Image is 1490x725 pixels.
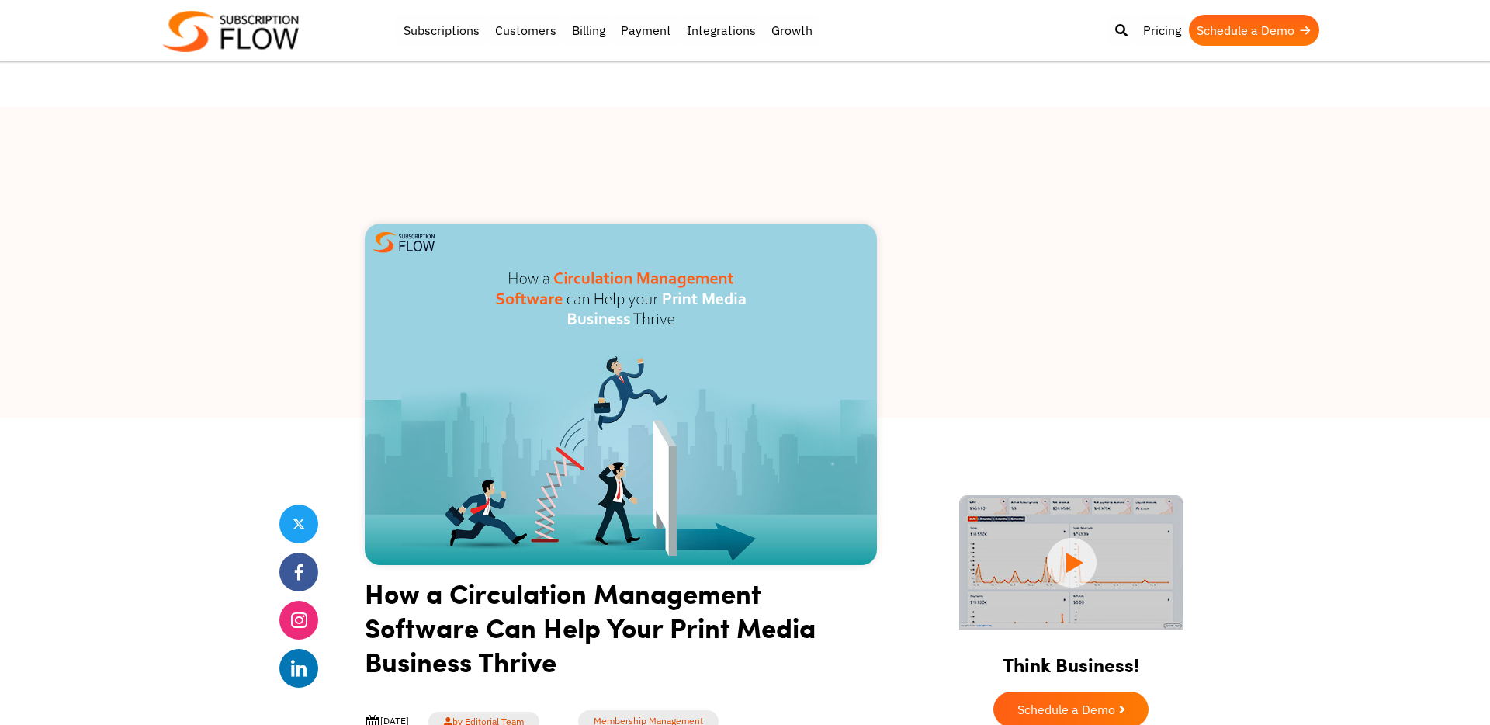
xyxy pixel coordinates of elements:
[613,15,679,46] a: Payment
[163,11,299,52] img: Subscriptionflow
[931,634,1211,684] h2: Think Business!
[1017,703,1115,716] span: Schedule a Demo
[679,15,764,46] a: Integrations
[365,576,877,690] h1: How a Circulation Management Software Can Help Your Print Media Business Thrive
[365,224,877,565] img: circulation management
[1135,15,1189,46] a: Pricing
[487,15,564,46] a: Customers
[764,15,820,46] a: Growth
[959,495,1183,630] img: intro video
[564,15,613,46] a: Billing
[396,15,487,46] a: Subscriptions
[1189,15,1319,46] a: Schedule a Demo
